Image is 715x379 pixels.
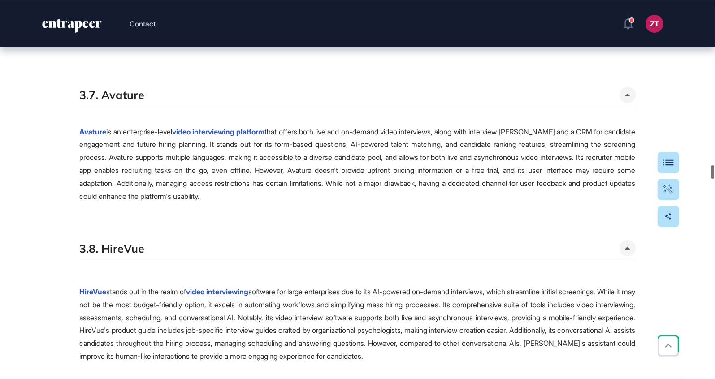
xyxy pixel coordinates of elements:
h5: 3.7. Avature [80,87,145,103]
p: stands out in the realm of software for large enterprises due to its AI-powered on-demand intervi... [80,285,636,363]
button: Contact [130,18,156,30]
a: Avature [80,127,107,136]
a: entrapeer-logo [41,19,103,36]
a: HireVue [80,287,107,296]
a: video interviewing [186,287,249,296]
a: video interviewing platform [172,127,265,136]
button: ZT [646,15,663,33]
p: is an enterprise-level that offers both live and on-demand video interviews, along with interview... [80,125,636,203]
h5: 3.8. HireVue [80,241,145,256]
